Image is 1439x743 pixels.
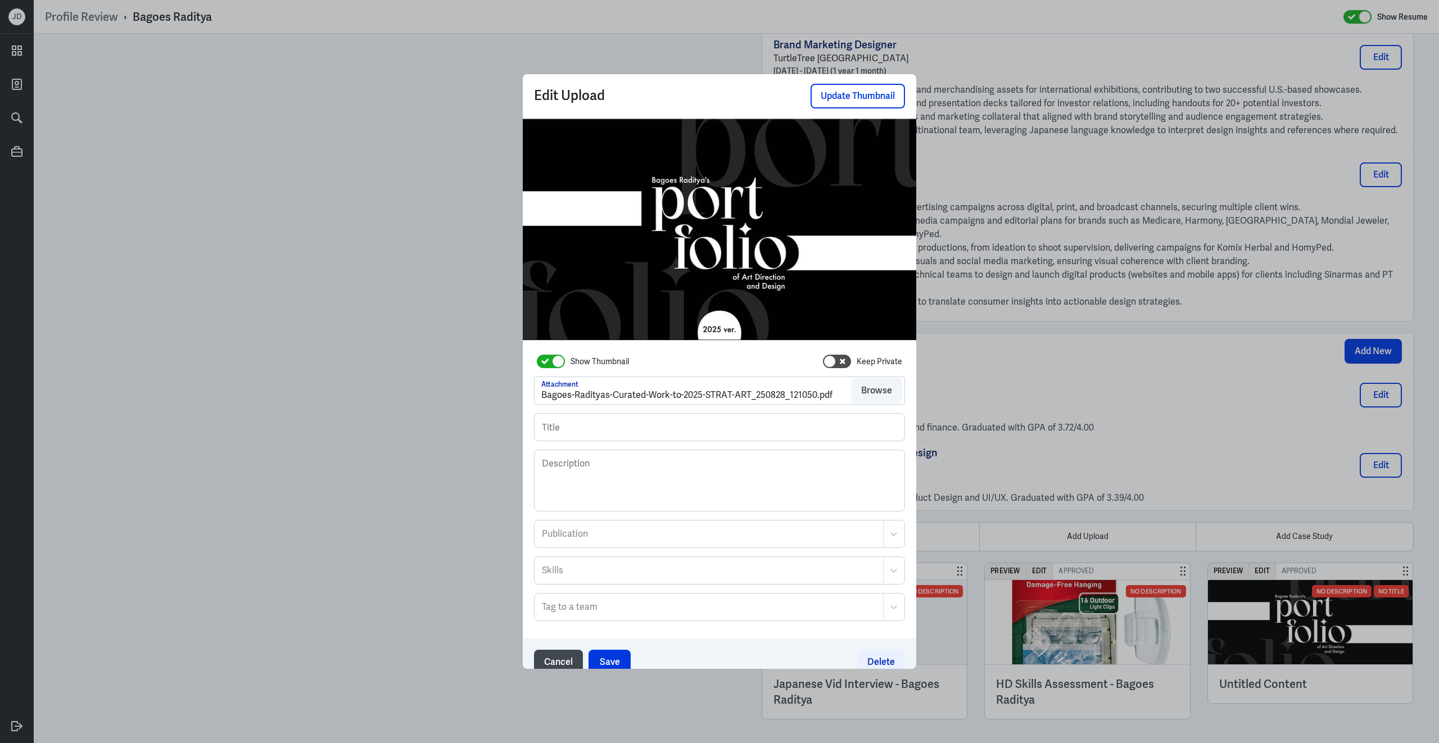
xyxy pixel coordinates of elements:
button: Save [589,650,631,674]
p: Edit Upload [534,84,719,108]
img: Bagoes-Radityas-Curated-Work-to-2025-STRAT-ART_250828_121050.jpg [523,119,916,340]
button: Delete [857,650,905,674]
button: Cancel [534,650,583,674]
label: Show Thumbnail [571,356,629,368]
input: Title [535,414,904,441]
label: Keep Private [857,356,902,368]
button: Browse [851,378,902,403]
div: Bagoes-Radityas-Curated-Work-to-2025-STRAT-ART_250828_121050.pdf [541,388,832,402]
button: Update Thumbnail [811,84,905,108]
